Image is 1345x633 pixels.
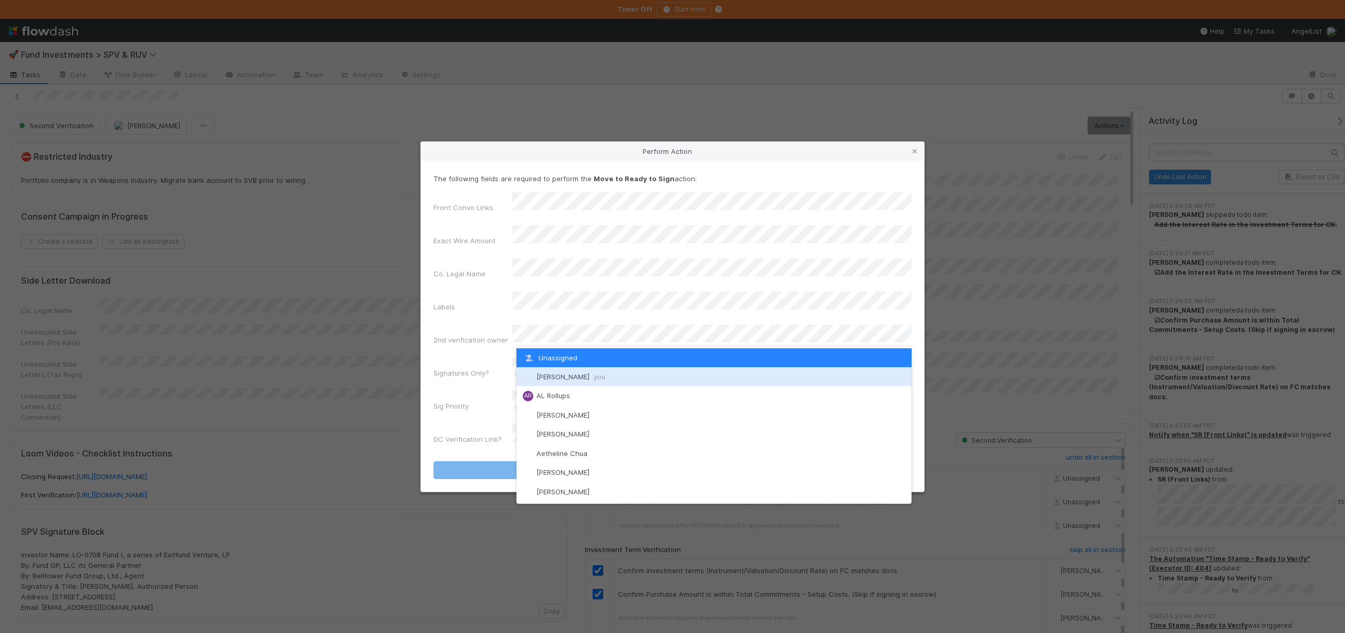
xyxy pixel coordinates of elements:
span: [PERSON_NAME] [536,430,589,438]
span: AR [524,393,532,399]
img: avatar_d02a2cc9-4110-42ea-8259-e0e2573f4e82.png [523,371,533,382]
label: DC Verification Link? [433,434,502,444]
label: Exact Wire Amount [433,235,495,246]
label: Labels [433,302,455,312]
img: avatar_a2647de5-9415-4215-9880-ea643ac47f2f.png [523,486,533,497]
img: avatar_1d14498f-6309-4f08-8780-588779e5ce37.png [523,429,533,440]
label: 2nd verification owner [433,335,508,345]
span: AL Rollups [536,391,570,400]
strong: Move to Ready to Sign [594,174,675,183]
span: [PERSON_NAME] [536,372,605,381]
img: avatar_df83acd9-d480-4d6e-a150-67f005a3ea0d.png [523,468,533,478]
img: avatar_55a2f090-1307-4765-93b4-f04da16234ba.png [523,410,533,420]
span: you [594,372,605,381]
label: Sig Priority [433,401,469,411]
label: Front Convo Links [433,202,493,213]
span: [PERSON_NAME] [536,487,589,496]
span: Aetheline Chua [536,449,587,458]
div: AL Rollups [523,391,533,401]
span: Unassigned [523,354,577,362]
p: The following fields are required to perform the action: [433,173,912,184]
span: [PERSON_NAME] [536,468,589,476]
label: Co. Legal Name [433,268,485,279]
img: avatar_103f69d0-f655-4f4f-bc28-f3abe7034599.png [523,448,533,459]
div: Perform Action [421,142,924,161]
label: Signatures Only? [433,368,489,378]
button: Move to Ready to Sign [433,461,912,479]
span: [PERSON_NAME] [536,411,589,419]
